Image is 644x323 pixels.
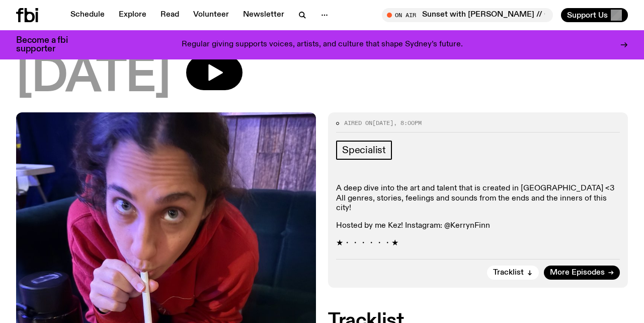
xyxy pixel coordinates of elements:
[336,141,392,160] a: Specialist
[372,119,393,127] span: [DATE]
[187,8,235,22] a: Volunteer
[493,269,524,277] span: Tracklist
[550,269,605,277] span: More Episodes
[393,119,422,127] span: , 8:00pm
[382,8,553,22] button: On AirSunset with [PERSON_NAME] // Guest Mix: [PERSON_NAME]
[487,266,539,280] button: Tracklist
[154,8,185,22] a: Read
[336,184,620,213] p: A deep dive into the art and talent that is created in [GEOGRAPHIC_DATA] <3 All genres, stories, ...
[16,36,80,53] h3: Become a fbi supporter
[336,239,620,248] p: ★・・・・・・★
[16,55,170,100] span: [DATE]
[113,8,152,22] a: Explore
[567,11,608,20] span: Support Us
[544,266,620,280] a: More Episodes
[336,221,620,231] p: Hosted by me Kez! Instagram: @KerrynFinn
[344,119,372,127] span: Aired on
[64,8,111,22] a: Schedule
[237,8,290,22] a: Newsletter
[182,40,463,49] p: Regular giving supports voices, artists, and culture that shape Sydney’s future.
[342,145,386,156] span: Specialist
[561,8,628,22] button: Support Us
